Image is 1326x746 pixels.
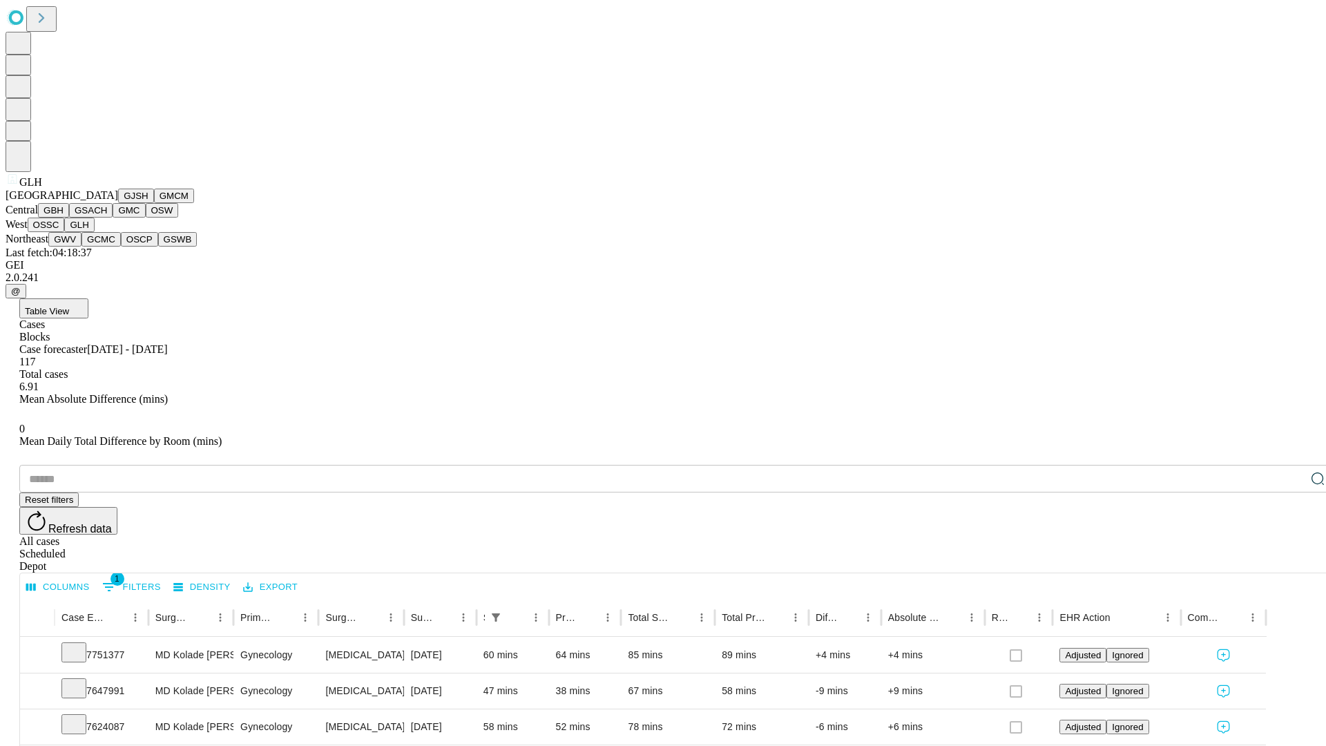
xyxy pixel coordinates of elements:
div: 1 active filter [486,608,506,627]
button: GSWB [158,232,198,247]
span: 117 [19,356,35,367]
div: 47 mins [483,673,542,709]
button: Ignored [1106,720,1149,734]
div: 60 mins [483,638,542,673]
button: GMC [113,203,145,218]
button: Show filters [99,576,164,598]
span: Mean Absolute Difference (mins) [19,393,168,405]
div: +6 mins [888,709,978,745]
div: Gynecology [240,673,311,709]
button: Sort [1010,608,1030,627]
div: 89 mins [722,638,802,673]
button: Menu [598,608,617,627]
button: Menu [1030,608,1049,627]
button: Sort [434,608,454,627]
button: OSCP [121,232,158,247]
div: 67 mins [628,673,708,709]
button: GJSH [118,189,154,203]
button: GLH [64,218,94,232]
button: Menu [858,608,878,627]
div: 78 mins [628,709,708,745]
div: 85 mins [628,638,708,673]
span: Case forecaster [19,343,87,355]
span: Last fetch: 04:18:37 [6,247,92,258]
div: 38 mins [556,673,615,709]
span: Reset filters [25,495,73,505]
button: Menu [296,608,315,627]
span: Northeast [6,233,48,245]
div: Predicted In Room Duration [556,612,578,623]
button: Menu [692,608,711,627]
span: Total cases [19,368,68,380]
button: Export [240,577,301,598]
button: Table View [19,298,88,318]
span: Adjusted [1065,686,1101,696]
button: Sort [673,608,692,627]
button: Reset filters [19,492,79,507]
span: [DATE] - [DATE] [87,343,167,355]
div: MD Kolade [PERSON_NAME] Md [155,673,227,709]
button: Menu [1158,608,1178,627]
div: 72 mins [722,709,802,745]
button: Menu [126,608,145,627]
div: 7647991 [61,673,142,709]
span: GLH [19,176,42,188]
div: +4 mins [888,638,978,673]
button: @ [6,284,26,298]
button: Menu [454,608,473,627]
div: MD Kolade [PERSON_NAME] Md [155,709,227,745]
button: Expand [27,716,48,740]
span: Refresh data [48,523,112,535]
div: Surgery Date [411,612,433,623]
div: -9 mins [816,673,874,709]
div: 52 mins [556,709,615,745]
div: -6 mins [816,709,874,745]
span: Table View [25,306,69,316]
button: Sort [943,608,962,627]
button: GBH [38,203,69,218]
div: Absolute Difference [888,612,941,623]
div: Case Epic Id [61,612,105,623]
span: Central [6,204,38,216]
div: Gynecology [240,709,311,745]
button: OSW [146,203,179,218]
div: Surgery Name [325,612,360,623]
button: Menu [526,608,546,627]
button: Sort [579,608,598,627]
div: +9 mins [888,673,978,709]
span: Ignored [1112,722,1143,732]
button: OSSC [28,218,65,232]
button: GMCM [154,189,194,203]
span: 6.91 [19,381,39,392]
button: Select columns [23,577,93,598]
div: Resolved in EHR [992,612,1010,623]
button: Ignored [1106,648,1149,662]
div: 64 mins [556,638,615,673]
div: Total Predicted Duration [722,612,765,623]
div: Difference [816,612,838,623]
button: Sort [106,608,126,627]
div: Total Scheduled Duration [628,612,671,623]
div: [DATE] [411,673,470,709]
span: Adjusted [1065,650,1101,660]
div: Comments [1188,612,1222,623]
button: Show filters [486,608,506,627]
button: Adjusted [1059,684,1106,698]
button: Sort [507,608,526,627]
button: Menu [1243,608,1262,627]
button: Menu [786,608,805,627]
div: +4 mins [816,638,874,673]
div: MD Kolade [PERSON_NAME] Md [155,638,227,673]
div: [MEDICAL_DATA] WITH [MEDICAL_DATA] AND/OR [MEDICAL_DATA] WITH OR WITHOUT D&C [325,709,396,745]
div: [MEDICAL_DATA] [MEDICAL_DATA] AND OR [MEDICAL_DATA] [325,638,396,673]
button: Expand [27,644,48,668]
span: West [6,218,28,230]
span: Ignored [1112,686,1143,696]
button: Sort [362,608,381,627]
button: Ignored [1106,684,1149,698]
div: Gynecology [240,638,311,673]
div: GEI [6,259,1320,271]
button: GCMC [81,232,121,247]
button: Refresh data [19,507,117,535]
button: Sort [839,608,858,627]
